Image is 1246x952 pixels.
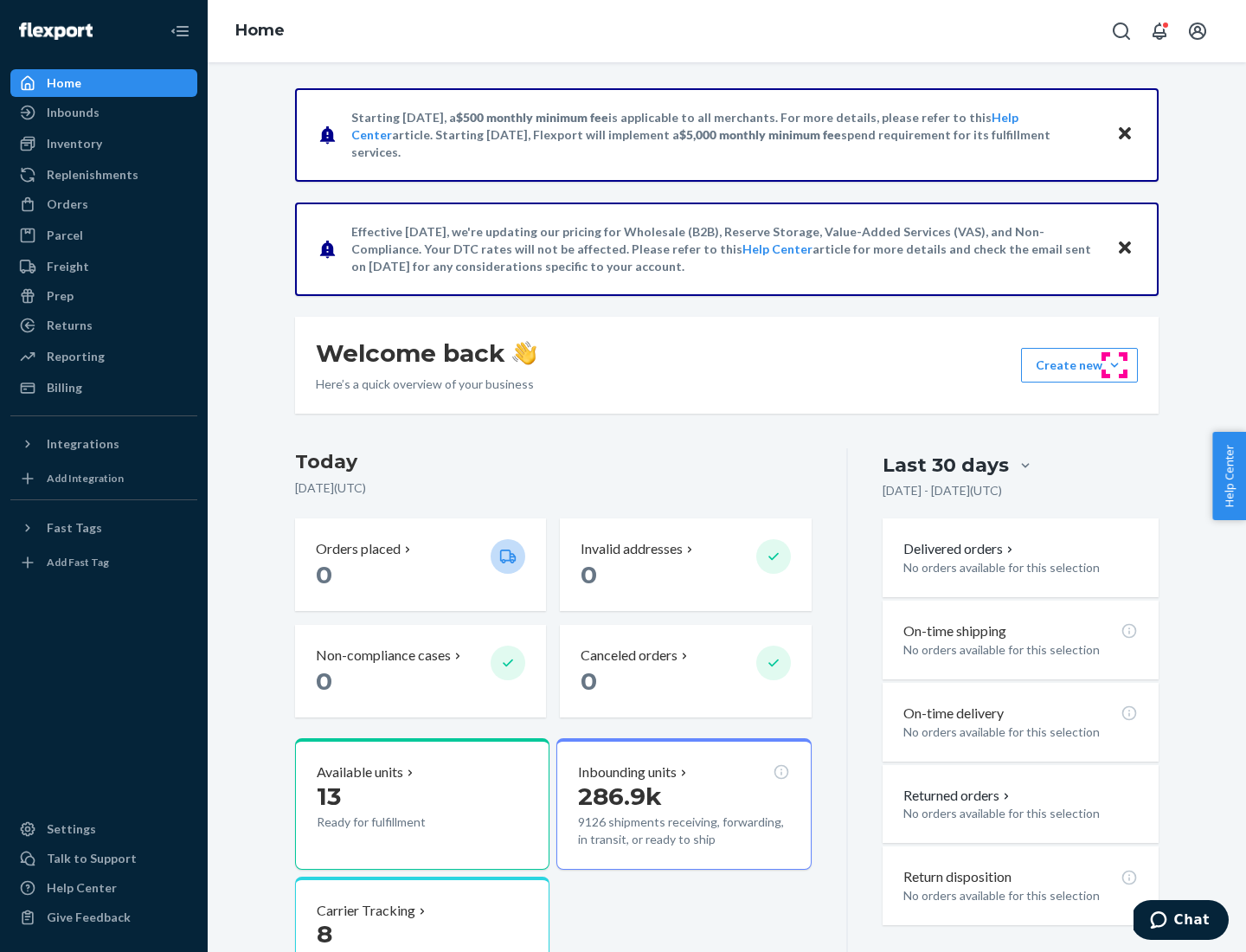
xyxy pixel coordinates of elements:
span: $5,000 monthly minimum fee [679,127,841,142]
span: 0 [316,560,332,589]
a: Billing [10,374,197,402]
a: Settings [10,815,197,843]
a: Home [235,21,285,40]
button: Close [1114,122,1136,147]
div: Help Center [47,879,117,897]
div: Billing [47,379,82,396]
p: Here’s a quick overview of your business [316,376,536,393]
button: Create new [1021,348,1138,383]
div: Add Integration [47,471,124,486]
a: Replenishments [10,161,197,189]
p: Non-compliance cases [316,646,451,666]
a: Help Center [742,241,812,256]
div: Talk to Support [47,850,137,867]
div: Replenishments [47,166,138,183]
button: Delivered orders [903,539,1017,559]
button: Talk to Support [10,845,197,872]
a: Inbounds [10,99,197,126]
span: 0 [581,666,597,696]
span: 286.9k [578,782,662,811]
div: Inventory [47,135,102,152]
button: Open Search Box [1104,14,1139,48]
p: No orders available for this selection [903,805,1138,822]
button: Fast Tags [10,514,197,542]
a: Orders [10,190,197,218]
div: Integrations [47,435,119,453]
a: Parcel [10,222,197,249]
span: 0 [316,666,332,696]
a: Add Integration [10,465,197,492]
div: Settings [47,820,96,838]
p: Invalid addresses [581,539,683,559]
p: Return disposition [903,867,1012,887]
a: Reporting [10,343,197,370]
h3: Today [295,448,812,476]
p: On-time shipping [903,621,1006,641]
span: 13 [317,782,341,811]
span: 0 [581,560,597,589]
a: Home [10,69,197,97]
div: Add Fast Tag [47,555,109,569]
a: Prep [10,282,197,310]
div: Give Feedback [47,909,131,926]
a: Help Center [10,874,197,902]
p: [DATE] ( UTC ) [295,479,812,497]
p: Available units [317,762,403,782]
p: Starting [DATE], a is applicable to all merchants. For more details, please refer to this article... [351,109,1100,161]
span: $500 monthly minimum fee [456,110,608,125]
button: Open account menu [1180,14,1215,48]
div: Parcel [47,227,83,244]
div: Fast Tags [47,519,102,537]
p: No orders available for this selection [903,724,1138,741]
button: Canceled orders 0 [560,625,811,717]
p: Ready for fulfillment [317,814,477,831]
button: Available units13Ready for fulfillment [295,738,549,870]
div: Orders [47,196,88,213]
img: Flexport logo [19,23,93,40]
button: Close [1114,236,1136,261]
p: No orders available for this selection [903,641,1138,659]
p: Effective [DATE], we're updating our pricing for Wholesale (B2B), Reserve Storage, Value-Added Se... [351,223,1100,275]
button: Open notifications [1142,14,1177,48]
p: Orders placed [316,539,401,559]
p: Canceled orders [581,646,678,666]
div: Inbounds [47,104,100,121]
button: Integrations [10,430,197,458]
a: Returns [10,312,197,339]
p: Inbounding units [578,762,677,782]
h1: Welcome back [316,338,536,369]
p: No orders available for this selection [903,559,1138,576]
p: On-time delivery [903,704,1004,724]
span: 8 [317,919,332,949]
p: 9126 shipments receiving, forwarding, in transit, or ready to ship [578,814,789,848]
button: Orders placed 0 [295,518,546,611]
p: [DATE] - [DATE] ( UTC ) [883,482,1002,499]
button: Help Center [1212,432,1246,520]
img: hand-wave emoji [512,341,536,365]
div: Reporting [47,348,105,365]
iframe: Opens a widget where you can chat to one of our agents [1134,900,1229,943]
div: Returns [47,317,93,334]
div: Freight [47,258,89,275]
a: Inventory [10,130,197,158]
ol: breadcrumbs [222,6,299,56]
div: Prep [47,287,74,305]
a: Add Fast Tag [10,549,197,576]
p: No orders available for this selection [903,887,1138,904]
button: Give Feedback [10,904,197,931]
p: Carrier Tracking [317,901,415,921]
button: Returned orders [903,786,1013,806]
button: Invalid addresses 0 [560,518,811,611]
button: Non-compliance cases 0 [295,625,546,717]
button: Inbounding units286.9k9126 shipments receiving, forwarding, in transit, or ready to ship [556,738,811,870]
a: Freight [10,253,197,280]
button: Close Navigation [163,14,197,48]
div: Last 30 days [883,452,1009,479]
div: Home [47,74,81,92]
